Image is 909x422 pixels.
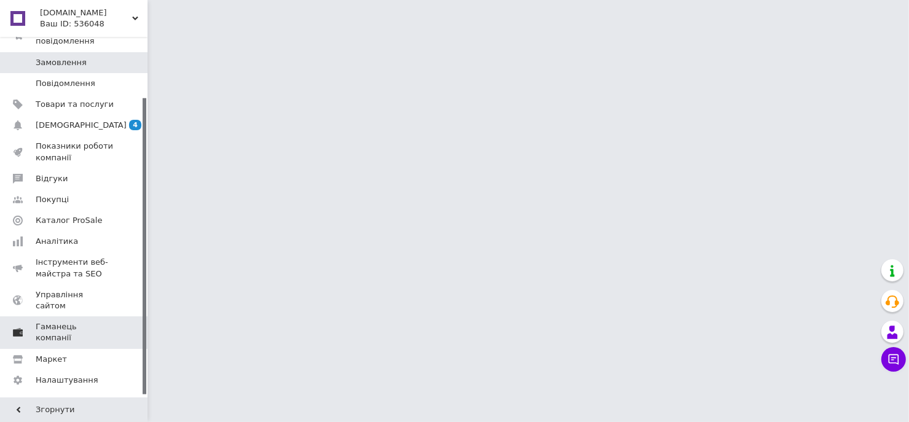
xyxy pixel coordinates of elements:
[36,57,87,68] span: Замовлення
[36,354,67,365] span: Маркет
[36,78,95,89] span: Повідомлення
[36,257,114,279] span: Інструменти веб-майстра та SEO
[40,18,148,29] div: Ваш ID: 536048
[36,99,114,110] span: Товари та послуги
[36,375,98,386] span: Налаштування
[881,347,906,372] button: Чат з покупцем
[36,194,69,205] span: Покупці
[36,289,114,311] span: Управління сайтом
[36,236,78,247] span: Аналітика
[36,321,114,343] span: Гаманець компанії
[36,173,68,184] span: Відгуки
[129,120,141,130] span: 4
[36,141,114,163] span: Показники роботи компанії
[36,215,102,226] span: Каталог ProSale
[40,7,132,18] span: Novovideo.com.ua
[36,120,127,131] span: [DEMOGRAPHIC_DATA]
